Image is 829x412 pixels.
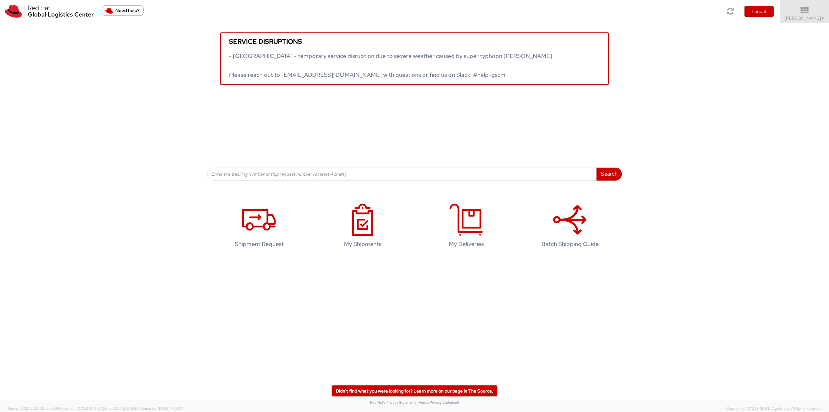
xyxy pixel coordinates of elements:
[229,38,600,45] h5: Service disruptions
[102,406,183,411] span: Client: 2025.18.0-fd567a5
[321,241,404,247] h4: My Shipments
[314,197,411,257] a: My Shipments
[102,5,144,16] button: Need help?
[370,400,416,405] a: Red Hat's Privacy Statement
[229,52,552,78] span: - [GEOGRAPHIC_DATA] - temporary service disruption due to severe weather caused by super typhoon ...
[425,241,508,247] h4: My Deliveries
[210,197,308,257] a: Shipment Request
[220,32,609,85] a: Service disruptions - [GEOGRAPHIC_DATA] - temporary service disruption due to severe weather caus...
[528,241,612,247] h4: Batch Shipping Guide
[5,5,94,18] img: rh-logistics-00dfa346123c4ec078e1.svg
[145,406,183,411] span: master, [DATE] 10:01:07
[726,406,821,411] span: Copyright © [DATE]-[DATE] Agistix Inc., All Rights Reserved
[521,197,619,257] a: Batch Shipping Guide
[217,241,301,247] h4: Shipment Request
[596,168,622,181] button: Search
[821,16,825,21] span: ▼
[64,406,101,411] span: master, [DATE] 10:18:31
[417,400,459,405] a: | Agistix Privacy Statement
[8,406,101,411] span: Server: 2025.20.0-32d5ea39505
[744,6,774,17] button: Logout
[332,385,497,396] a: Didn't find what you were looking for? Learn more on our page in The Source.
[207,168,597,181] input: Enter the tracking number or ship request number (at least 4 chars)
[418,197,515,257] a: My Deliveries
[784,15,825,21] span: [PERSON_NAME]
